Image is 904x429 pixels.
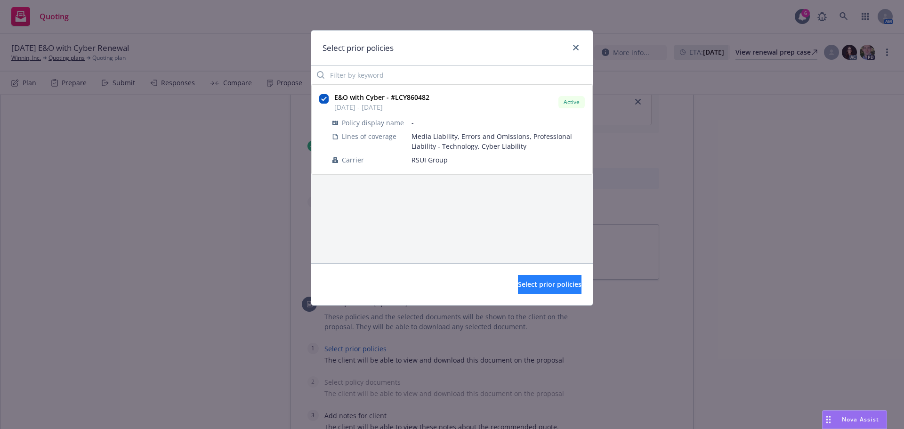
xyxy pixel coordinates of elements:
[562,98,581,106] span: Active
[311,65,593,84] input: Filter by keyword
[412,155,585,165] span: RSUI Group
[518,280,581,289] span: Select prior policies
[342,118,404,128] span: Policy display name
[412,131,585,151] span: Media Liability, Errors and Omissions, Professional Liability - Technology, Cyber Liability
[342,155,364,165] span: Carrier
[518,275,581,294] button: Select prior policies
[412,118,585,128] span: -
[823,411,834,429] div: Drag to move
[342,131,396,141] span: Lines of coverage
[822,410,887,429] button: Nova Assist
[334,93,429,102] strong: E&O with Cyber - #LCY860482
[334,102,429,112] span: [DATE] - [DATE]
[323,42,394,54] h1: Select prior policies
[842,415,879,423] span: Nova Assist
[570,42,581,53] a: close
